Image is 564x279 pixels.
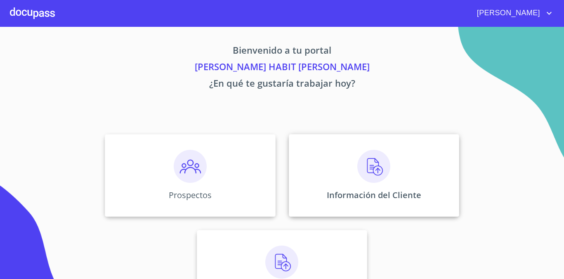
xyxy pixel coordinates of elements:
img: prospectos.png [174,150,207,183]
p: [PERSON_NAME] HABIT [PERSON_NAME] [28,60,536,76]
img: carga.png [265,246,298,279]
p: Prospectos [169,189,212,201]
img: carga.png [357,150,390,183]
p: Información del Cliente [327,189,421,201]
span: [PERSON_NAME] [471,7,544,20]
button: account of current user [471,7,554,20]
p: Bienvenido a tu portal [28,43,536,60]
p: ¿En qué te gustaría trabajar hoy? [28,76,536,93]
